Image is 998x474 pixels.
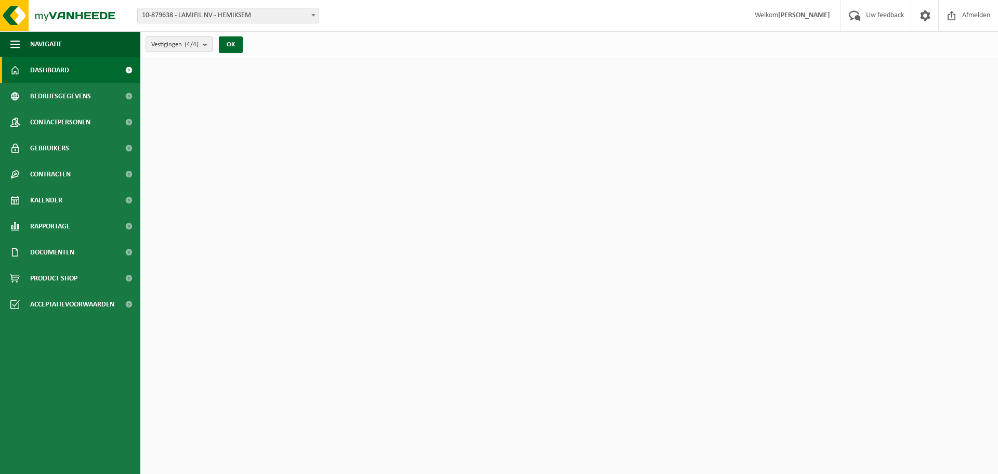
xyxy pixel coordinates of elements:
[219,36,243,53] button: OK
[30,161,71,187] span: Contracten
[30,135,69,161] span: Gebruikers
[151,37,199,53] span: Vestigingen
[185,41,199,48] count: (4/4)
[30,239,74,265] span: Documenten
[30,213,70,239] span: Rapportage
[30,291,114,317] span: Acceptatievoorwaarden
[30,187,62,213] span: Kalender
[30,109,90,135] span: Contactpersonen
[30,57,69,83] span: Dashboard
[30,31,62,57] span: Navigatie
[30,265,77,291] span: Product Shop
[146,36,213,52] button: Vestigingen(4/4)
[138,8,319,23] span: 10-879638 - LAMIFIL NV - HEMIKSEM
[778,11,830,19] strong: [PERSON_NAME]
[30,83,91,109] span: Bedrijfsgegevens
[137,8,319,23] span: 10-879638 - LAMIFIL NV - HEMIKSEM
